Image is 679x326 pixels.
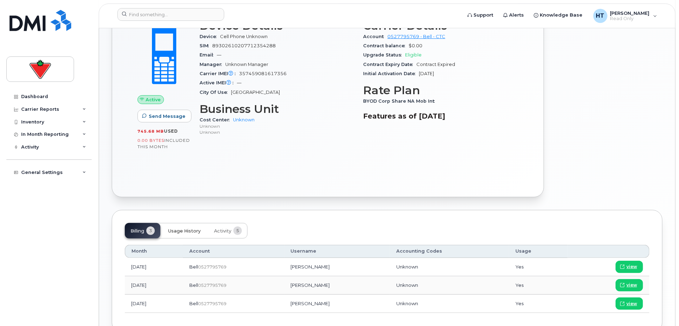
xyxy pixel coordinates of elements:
[509,245,567,258] th: Usage
[233,227,242,235] span: 5
[616,261,643,273] a: view
[117,8,224,21] input: Find something...
[125,295,183,313] td: [DATE]
[588,9,662,23] div: Heidi Tran
[396,264,418,270] span: Unknown
[189,301,198,306] span: Bell
[168,228,201,234] span: Usage History
[610,16,650,22] span: Read Only
[363,62,416,67] span: Contract Expiry Date
[189,282,198,288] span: Bell
[189,264,198,270] span: Bell
[125,258,183,276] td: [DATE]
[363,34,387,39] span: Account
[214,228,231,234] span: Activity
[363,43,409,48] span: Contract balance
[239,71,287,76] span: 357459081617356
[540,12,583,19] span: Knowledge Base
[405,52,422,58] span: Eligible
[137,138,190,149] span: included this month
[200,19,355,32] h3: Device Details
[387,34,445,39] a: 0527795769 - Bell - CTC
[419,71,434,76] span: [DATE]
[200,52,217,58] span: Email
[285,276,390,295] td: [PERSON_NAME]
[225,62,268,67] span: Unknown Manager
[125,245,183,258] th: Month
[596,12,605,20] span: HT
[231,90,280,95] span: [GEOGRAPHIC_DATA]
[616,297,643,310] a: view
[125,276,183,295] td: [DATE]
[363,112,518,120] h3: Features as of [DATE]
[363,98,438,104] span: BYOD Corp Share NA Mob Int
[200,103,355,115] h3: Business Unit
[200,117,233,122] span: Cost Center
[200,129,355,135] p: Unknown
[463,8,498,22] a: Support
[137,138,164,143] span: 0.00 Bytes
[626,301,637,307] span: view
[416,62,455,67] span: Contract Expired
[198,264,226,270] span: 0527795769
[616,279,643,291] a: view
[237,80,241,85] span: —
[626,282,637,288] span: view
[198,301,226,306] span: 0527795769
[220,34,268,39] span: Cell Phone Unknown
[149,113,185,120] span: Send Message
[200,71,239,76] span: Carrier IMEI
[529,8,588,22] a: Knowledge Base
[390,245,509,258] th: Accounting Codes
[509,258,567,276] td: Yes
[200,90,231,95] span: City Of Use
[363,84,518,97] h3: Rate Plan
[200,80,237,85] span: Active IMEI
[509,295,567,313] td: Yes
[396,282,418,288] span: Unknown
[363,71,419,76] span: Initial Activation Date
[198,283,226,288] span: 0527795769
[137,129,164,134] span: 745.68 MB
[285,295,390,313] td: [PERSON_NAME]
[200,34,220,39] span: Device
[285,258,390,276] td: [PERSON_NAME]
[217,52,221,58] span: —
[233,117,255,122] a: Unknown
[212,43,276,48] span: 89302610207712354288
[137,110,191,122] button: Send Message
[363,52,405,58] span: Upgrade Status
[200,123,355,129] p: Unknown
[626,264,637,270] span: view
[509,276,567,295] td: Yes
[474,12,494,19] span: Support
[146,96,161,103] span: Active
[509,12,524,19] span: Alerts
[200,62,225,67] span: Manager
[200,43,212,48] span: SIM
[285,245,390,258] th: Username
[396,301,418,306] span: Unknown
[164,128,178,134] span: used
[363,19,518,32] h3: Carrier Details
[498,8,529,22] a: Alerts
[409,43,422,48] span: $0.00
[183,245,284,258] th: Account
[610,10,650,16] span: [PERSON_NAME]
